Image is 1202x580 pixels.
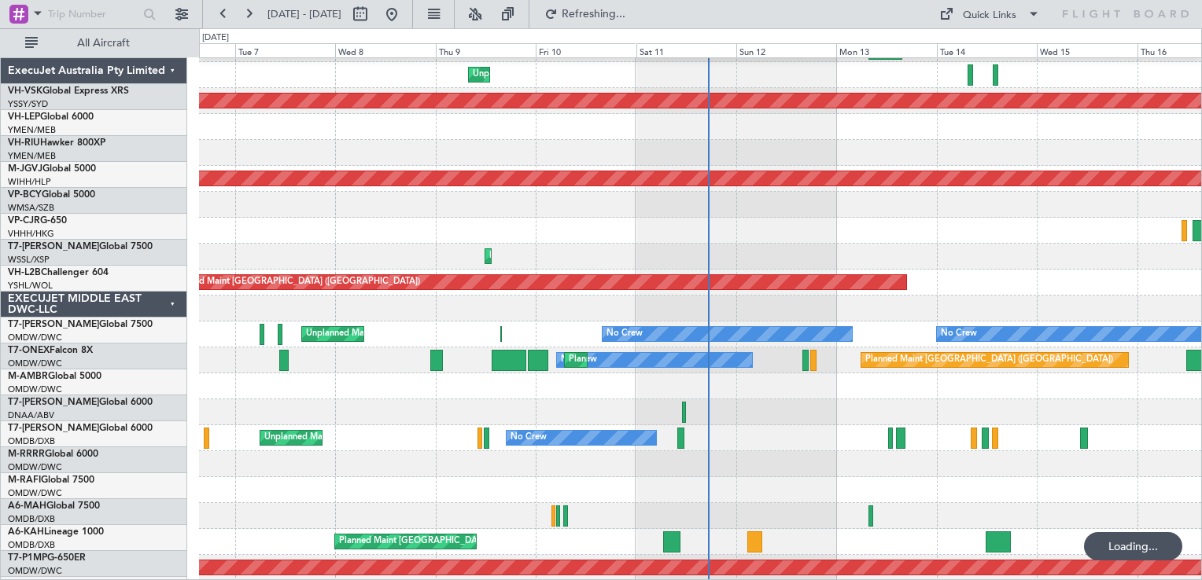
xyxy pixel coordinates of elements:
[8,384,62,395] a: OMDW/DWC
[8,280,53,292] a: YSHL/WOL
[8,86,42,96] span: VH-VSK
[8,228,54,240] a: VHHH/HKG
[1037,43,1137,57] div: Wed 15
[8,346,93,355] a: T7-ONEXFalcon 8X
[8,435,55,447] a: OMDB/DXB
[865,348,1113,372] div: Planned Maint [GEOGRAPHIC_DATA] ([GEOGRAPHIC_DATA])
[8,372,48,381] span: M-AMBR
[8,138,105,148] a: VH-RIUHawker 800XP
[17,31,171,56] button: All Aircraft
[8,372,101,381] a: M-AMBRGlobal 5000
[8,138,40,148] span: VH-RIU
[607,322,643,346] div: No Crew
[931,2,1048,27] button: Quick Links
[8,475,94,485] a: M-RAFIGlobal 7500
[8,513,55,525] a: OMDB/DXB
[8,475,41,485] span: M-RAFI
[8,202,54,214] a: WMSA/SZB
[306,322,565,346] div: Unplanned Maint [GEOGRAPHIC_DATA] ([GEOGRAPHIC_DATA])
[736,43,836,57] div: Sun 12
[339,530,524,553] div: Planned Maint [GEOGRAPHIC_DATA] (Seletar)
[8,539,55,551] a: OMDB/DXB
[8,527,104,537] a: A6-KAHLineage 1000
[489,244,652,268] div: Planned Maint Lagos ([PERSON_NAME])
[473,63,732,86] div: Unplanned Maint [GEOGRAPHIC_DATA] ([GEOGRAPHIC_DATA])
[8,164,96,174] a: M-JGVJGlobal 5000
[8,332,62,343] a: OMDW/DWC
[8,409,54,421] a: DNAA/ABV
[836,43,936,57] div: Mon 13
[8,398,153,407] a: T7-[PERSON_NAME]Global 6000
[8,268,41,277] span: VH-L2B
[436,43,536,57] div: Thu 9
[8,216,40,226] span: VP-CJR
[963,8,1016,24] div: Quick Links
[8,553,86,563] a: T7-P1MPG-650ER
[8,487,62,499] a: OMDW/DWC
[8,112,40,122] span: VH-LEP
[8,461,62,473] a: OMDW/DWC
[8,150,56,162] a: YMEN/MEB
[8,320,153,329] a: T7-[PERSON_NAME]Global 7500
[537,2,632,27] button: Refreshing...
[48,2,138,26] input: Trip Number
[8,553,47,563] span: T7-P1MP
[335,43,435,57] div: Wed 8
[8,320,99,329] span: T7-[PERSON_NAME]
[8,190,42,200] span: VP-BCY
[561,348,597,372] div: No Crew
[8,268,109,277] a: VH-L2BChallenger 604
[8,98,48,110] a: YSSY/SYD
[235,43,335,57] div: Tue 7
[8,450,98,459] a: M-RRRRGlobal 6000
[202,31,229,45] div: [DATE]
[8,124,56,136] a: YMEN/MEB
[8,164,42,174] span: M-JGVJ
[8,190,95,200] a: VP-BCYGlobal 5000
[569,348,817,372] div: Planned Maint [GEOGRAPHIC_DATA] ([GEOGRAPHIC_DATA])
[8,527,44,537] span: A6-KAH
[264,426,451,450] div: Unplanned Maint Nice ([GEOGRAPHIC_DATA])
[8,86,129,96] a: VH-VSKGlobal Express XRS
[8,398,99,407] span: T7-[PERSON_NAME]
[8,242,99,251] span: T7-[PERSON_NAME]
[536,43,636,57] div: Fri 10
[8,358,62,369] a: OMDW/DWC
[941,322,977,346] div: No Crew
[267,7,341,21] span: [DATE] - [DATE]
[41,38,166,49] span: All Aircraft
[8,254,50,266] a: WSSL/XSP
[8,501,46,511] span: A6-MAH
[8,112,94,122] a: VH-LEPGlobal 6000
[8,565,62,577] a: OMDW/DWC
[561,9,627,20] span: Refreshing...
[8,450,45,459] span: M-RRRR
[511,426,547,450] div: No Crew
[8,501,100,511] a: A6-MAHGlobal 7500
[636,43,736,57] div: Sat 11
[1084,532,1182,560] div: Loading...
[8,242,153,251] a: T7-[PERSON_NAME]Global 7500
[8,176,51,188] a: WIHH/HLP
[8,424,99,433] span: T7-[PERSON_NAME]
[8,346,50,355] span: T7-ONEX
[8,216,67,226] a: VP-CJRG-650
[8,424,153,433] a: T7-[PERSON_NAME]Global 6000
[937,43,1037,57] div: Tue 14
[172,270,420,294] div: Planned Maint [GEOGRAPHIC_DATA] ([GEOGRAPHIC_DATA])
